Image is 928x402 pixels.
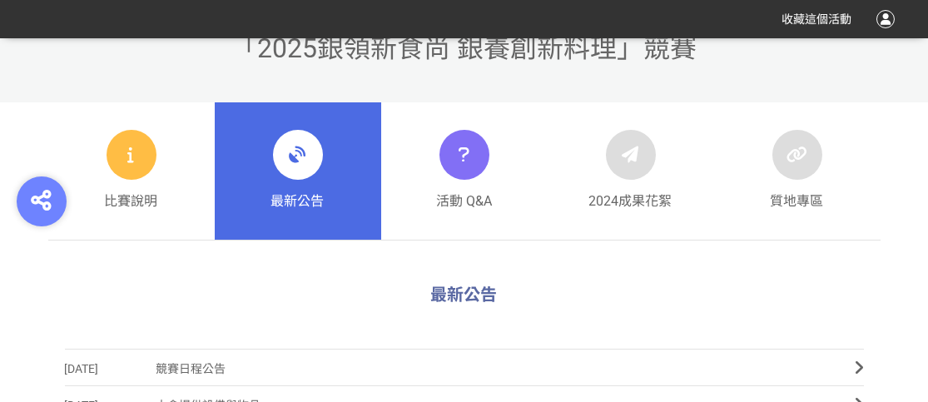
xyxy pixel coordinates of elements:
a: 最新公告 [215,102,381,241]
a: [DATE]競賽日程公告 [65,349,864,386]
span: 活動 Q&A [436,191,492,211]
span: 質地專區 [771,191,824,211]
span: 競賽日程公告 [156,350,831,388]
span: 最新公告 [271,191,325,211]
a: 「2025銀領新食尚 銀養創新料理」競賽 [231,50,697,59]
span: 2024成果花絮 [589,191,672,211]
a: 2024成果花絮 [548,102,714,241]
span: 比賽說明 [105,191,158,211]
span: 「2025銀領新食尚 銀養創新料理」競賽 [231,32,697,64]
span: 最新公告 [431,285,498,305]
span: [DATE] [65,350,156,388]
span: 收藏這個活動 [782,12,851,26]
a: 比賽說明 [48,102,215,241]
a: 活動 Q&A [381,102,548,241]
a: 質地專區 [714,102,881,241]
